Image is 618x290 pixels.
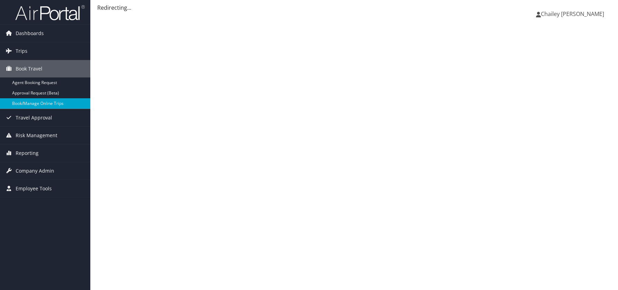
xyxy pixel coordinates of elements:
[541,10,604,18] span: Chailey [PERSON_NAME]
[97,3,611,12] div: Redirecting...
[16,109,52,126] span: Travel Approval
[16,42,27,60] span: Trips
[16,127,57,144] span: Risk Management
[536,3,611,24] a: Chailey [PERSON_NAME]
[16,162,54,180] span: Company Admin
[16,60,42,77] span: Book Travel
[16,144,39,162] span: Reporting
[15,5,85,21] img: airportal-logo.png
[16,25,44,42] span: Dashboards
[16,180,52,197] span: Employee Tools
